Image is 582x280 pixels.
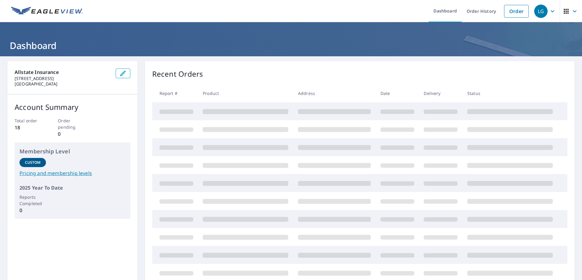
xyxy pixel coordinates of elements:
[462,84,558,102] th: Status
[419,84,462,102] th: Delivery
[58,130,87,138] p: 0
[15,124,44,131] p: 18
[19,207,46,214] p: 0
[25,160,41,165] p: Custom
[198,84,293,102] th: Product
[15,102,130,113] p: Account Summary
[504,5,529,18] a: Order
[15,81,111,87] p: [GEOGRAPHIC_DATA]
[19,170,125,177] a: Pricing and membership levels
[15,76,111,81] p: [STREET_ADDRESS]
[7,39,575,52] h1: Dashboard
[152,68,203,79] p: Recent Orders
[15,68,111,76] p: Allstate Insurance
[58,117,87,130] p: Order pending
[152,84,198,102] th: Report #
[19,147,125,156] p: Membership Level
[19,184,125,191] p: 2025 Year To Date
[376,84,419,102] th: Date
[11,7,83,16] img: EV Logo
[15,117,44,124] p: Total order
[534,5,548,18] div: LG
[293,84,376,102] th: Address
[19,194,46,207] p: Reports Completed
